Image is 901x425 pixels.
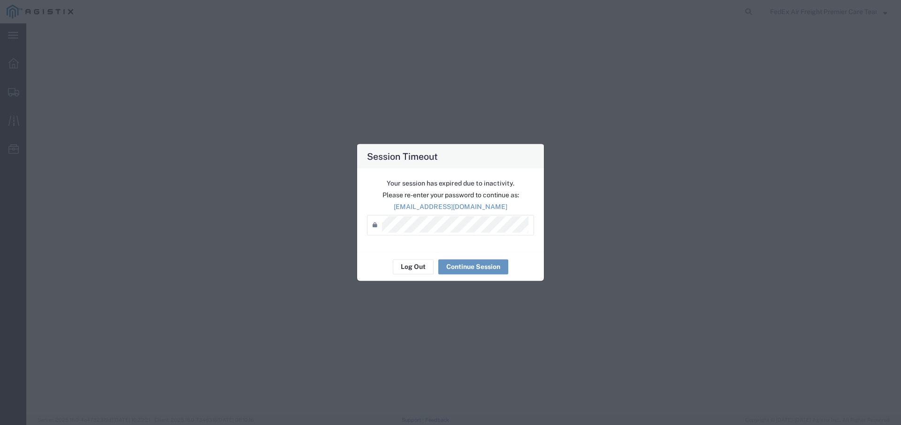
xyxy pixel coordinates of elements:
h4: Session Timeout [367,149,438,163]
button: Continue Session [438,259,508,274]
p: Please re-enter your password to continue as: [367,190,534,200]
p: [EMAIL_ADDRESS][DOMAIN_NAME] [367,201,534,211]
p: Your session has expired due to inactivity. [367,178,534,188]
button: Log Out [393,259,434,274]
